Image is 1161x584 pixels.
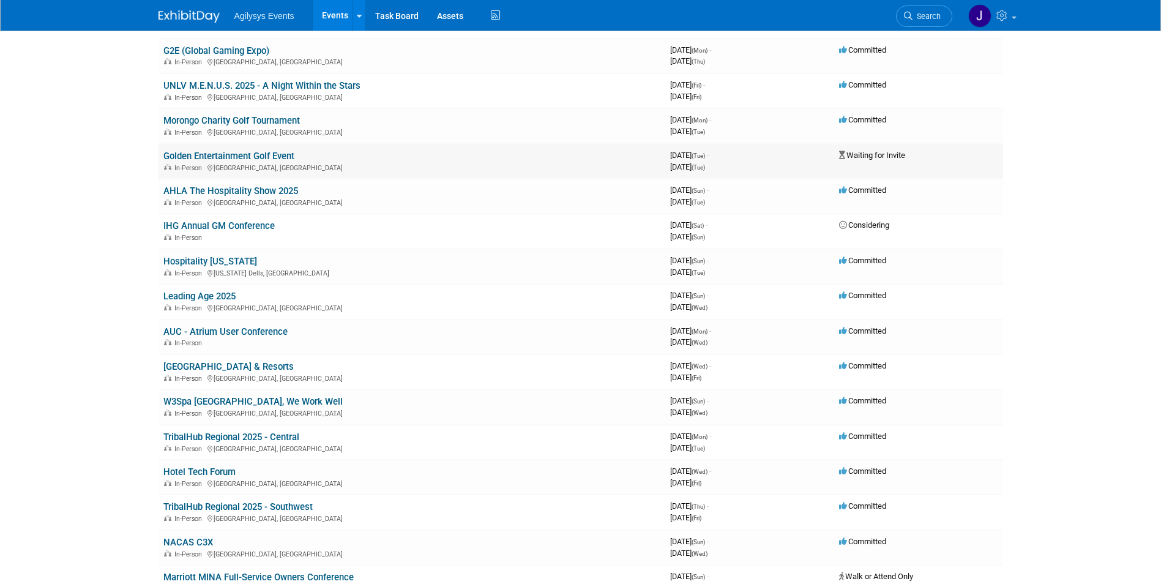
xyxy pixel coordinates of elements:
span: [DATE] [670,548,707,558]
a: Golden Entertainment Golf Event [163,151,294,162]
img: In-Person Event [164,234,171,240]
span: (Fri) [692,515,701,522]
a: G2E (Global Gaming Expo) [163,45,269,56]
img: ExhibitDay [159,10,220,23]
span: [DATE] [670,220,707,230]
span: (Sun) [692,398,705,405]
img: In-Person Event [164,480,171,486]
span: Committed [839,466,886,476]
span: In-Person [174,94,206,102]
img: In-Person Event [164,304,171,310]
span: [DATE] [670,478,701,487]
span: (Tue) [692,199,705,206]
span: [DATE] [670,361,711,370]
span: Committed [839,361,886,370]
span: (Fri) [692,375,701,381]
span: (Thu) [692,58,705,65]
span: - [707,151,709,160]
span: [DATE] [670,537,709,546]
span: (Tue) [692,129,705,135]
span: Committed [839,326,886,335]
span: Committed [839,432,886,441]
span: [DATE] [670,501,709,511]
span: (Wed) [692,304,707,311]
span: [DATE] [670,466,711,476]
span: In-Person [174,339,206,347]
span: In-Person [174,480,206,488]
span: (Fri) [692,82,701,89]
span: Committed [839,291,886,300]
span: - [707,572,709,581]
span: In-Person [174,164,206,172]
span: (Sun) [692,539,705,545]
span: In-Person [174,410,206,417]
span: (Tue) [692,445,705,452]
span: In-Person [174,445,206,453]
span: In-Person [174,58,206,66]
span: In-Person [174,269,206,277]
span: (Fri) [692,480,701,487]
div: [GEOGRAPHIC_DATA], [GEOGRAPHIC_DATA] [163,162,660,172]
span: In-Person [174,129,206,137]
span: (Sun) [692,187,705,194]
span: (Sat) [692,222,704,229]
span: - [709,45,711,54]
span: Committed [839,45,886,54]
span: - [709,466,711,476]
span: (Wed) [692,468,707,475]
span: Considering [839,220,889,230]
span: In-Person [174,304,206,312]
span: (Fri) [692,94,701,100]
span: - [707,396,709,405]
span: [DATE] [670,92,701,101]
span: [DATE] [670,80,705,89]
a: IHG Annual GM Conference [163,220,275,231]
a: AUC - Atrium User Conference [163,326,288,337]
span: - [707,537,709,546]
a: Search [896,6,952,27]
img: In-Person Event [164,129,171,135]
span: [DATE] [670,45,711,54]
img: In-Person Event [164,515,171,521]
a: [GEOGRAPHIC_DATA] & Resorts [163,361,294,372]
span: [DATE] [670,56,705,66]
img: In-Person Event [164,410,171,416]
span: Waiting for Invite [839,151,905,160]
span: [DATE] [670,443,705,452]
img: In-Person Event [164,339,171,345]
div: [GEOGRAPHIC_DATA], [GEOGRAPHIC_DATA] [163,197,660,207]
span: (Wed) [692,550,707,557]
img: In-Person Event [164,269,171,275]
span: - [707,185,709,195]
span: Committed [839,80,886,89]
a: Morongo Charity Golf Tournament [163,115,300,126]
span: [DATE] [670,373,701,382]
img: In-Person Event [164,375,171,381]
div: [GEOGRAPHIC_DATA], [GEOGRAPHIC_DATA] [163,513,660,523]
span: [DATE] [670,197,705,206]
div: [GEOGRAPHIC_DATA], [GEOGRAPHIC_DATA] [163,373,660,383]
span: (Mon) [692,328,707,335]
img: In-Person Event [164,94,171,100]
span: [DATE] [670,232,705,241]
span: (Sun) [692,293,705,299]
span: [DATE] [670,291,709,300]
img: In-Person Event [164,58,171,64]
span: Committed [839,501,886,511]
span: - [703,80,705,89]
span: - [707,256,709,265]
span: [DATE] [670,302,707,312]
a: Marriott MINA Full-Service Owners Conference [163,572,354,583]
div: [GEOGRAPHIC_DATA], [GEOGRAPHIC_DATA] [163,56,660,66]
span: [DATE] [670,127,705,136]
span: In-Person [174,515,206,523]
span: (Wed) [692,339,707,346]
img: Jennifer Bridell [968,4,991,28]
img: In-Person Event [164,550,171,556]
span: [DATE] [670,185,709,195]
span: [DATE] [670,572,709,581]
a: UNLV M.E.N.U.S. 2025 - A Night Within the Stars [163,80,360,91]
span: [DATE] [670,396,709,405]
span: - [707,501,709,511]
a: Leading Age 2025 [163,291,236,302]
